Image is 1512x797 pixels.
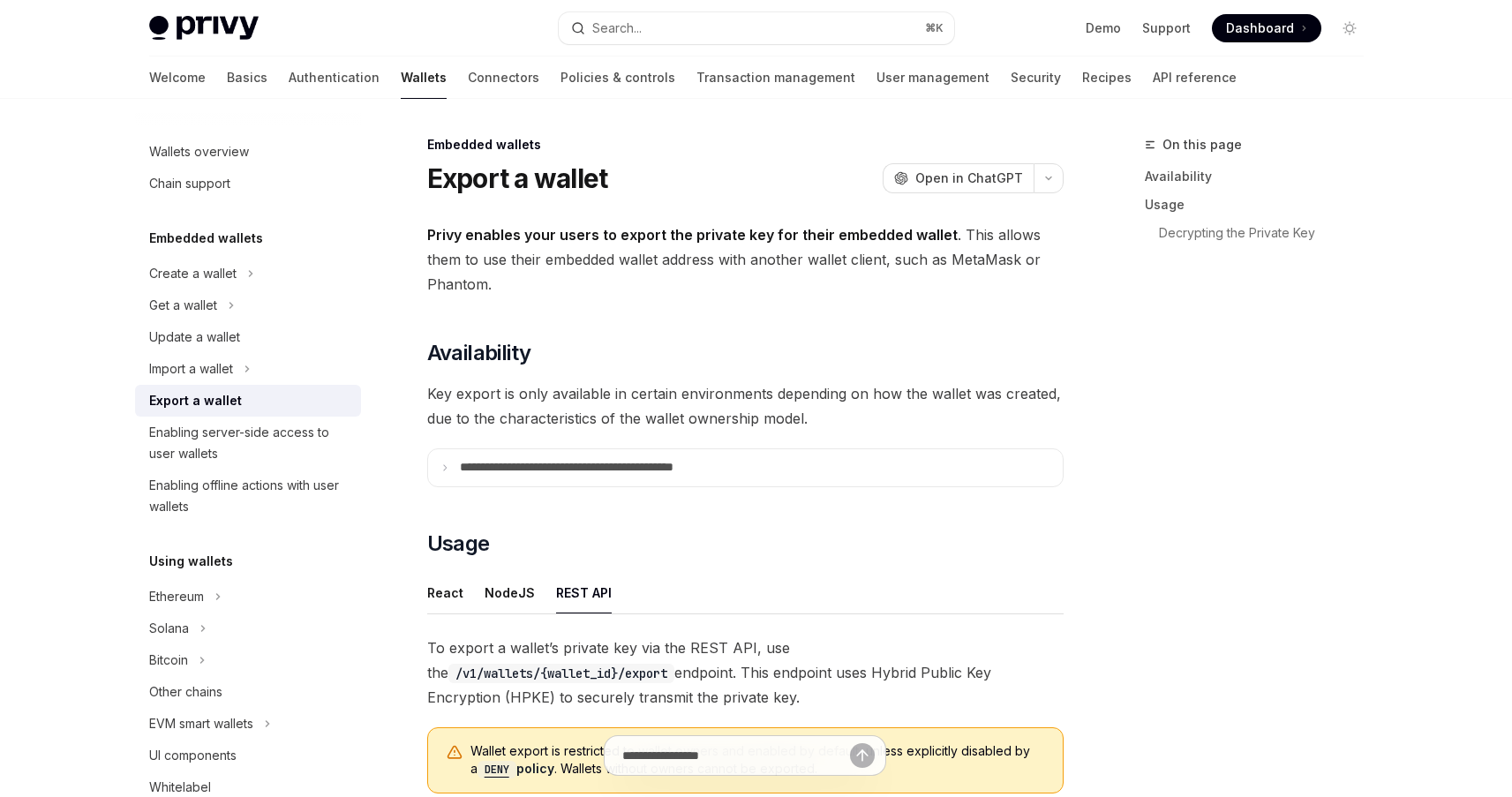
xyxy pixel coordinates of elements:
[135,417,361,470] a: Enabling server-side access to user wallets
[696,56,855,99] a: Transaction management
[149,422,350,464] div: Enabling server-side access to user wallets
[427,530,490,558] span: Usage
[468,56,539,99] a: Connectors
[149,551,233,572] h5: Using wallets
[149,16,259,41] img: light logo
[448,664,674,683] code: /v1/wallets/{wallet_id}/export
[592,18,642,39] div: Search...
[427,635,1064,710] span: To export a wallet’s private key via the REST API, use the endpoint. This endpoint uses Hybrid Pu...
[925,21,944,35] span: ⌘ K
[485,572,535,613] button: NodeJS
[1086,19,1121,37] a: Demo
[427,222,1064,297] span: . This allows them to use their embedded wallet address with another wallet client, such as MetaM...
[149,681,222,703] div: Other chains
[135,740,361,771] a: UI components
[427,226,958,244] strong: Privy enables your users to export the private key for their embedded wallet
[427,339,531,367] span: Availability
[135,470,361,523] a: Enabling offline actions with user wallets
[149,295,217,316] div: Get a wallet
[149,56,206,99] a: Welcome
[135,136,361,168] a: Wallets overview
[149,141,249,162] div: Wallets overview
[149,475,350,517] div: Enabling offline actions with user wallets
[149,390,242,411] div: Export a wallet
[149,745,237,766] div: UI components
[1011,56,1061,99] a: Security
[227,56,267,99] a: Basics
[427,381,1064,431] span: Key export is only available in certain environments depending on how the wallet was created, due...
[883,163,1034,193] button: Open in ChatGPT
[149,358,233,380] div: Import a wallet
[289,56,380,99] a: Authentication
[401,56,447,99] a: Wallets
[1142,19,1191,37] a: Support
[149,228,263,249] h5: Embedded wallets
[559,12,954,44] button: Search...⌘K
[149,263,237,284] div: Create a wallet
[876,56,989,99] a: User management
[1212,14,1321,42] a: Dashboard
[1162,134,1242,155] span: On this page
[149,650,188,671] div: Bitcoin
[915,169,1023,187] span: Open in ChatGPT
[149,173,230,194] div: Chain support
[149,618,189,639] div: Solana
[1145,162,1378,191] a: Availability
[1082,56,1132,99] a: Recipes
[149,713,253,734] div: EVM smart wallets
[1159,219,1378,247] a: Decrypting the Private Key
[850,743,875,768] button: Send message
[135,676,361,708] a: Other chains
[556,572,612,613] button: REST API
[135,385,361,417] a: Export a wallet
[135,321,361,353] a: Update a wallet
[427,136,1064,154] div: Embedded wallets
[149,586,204,607] div: Ethereum
[135,168,361,199] a: Chain support
[1145,191,1378,219] a: Usage
[149,327,240,348] div: Update a wallet
[560,56,675,99] a: Policies & controls
[427,572,463,613] button: React
[1153,56,1237,99] a: API reference
[427,162,608,194] h1: Export a wallet
[1226,19,1294,37] span: Dashboard
[1335,14,1364,42] button: Toggle dark mode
